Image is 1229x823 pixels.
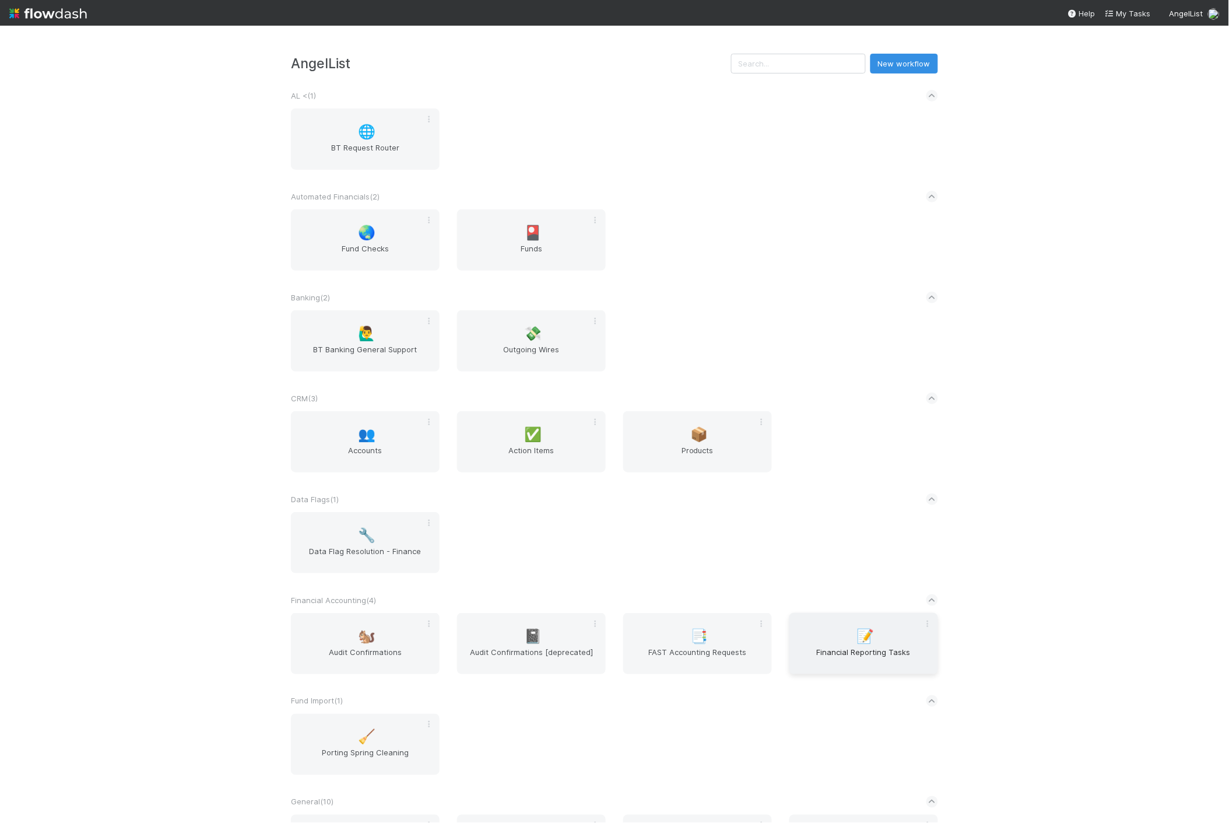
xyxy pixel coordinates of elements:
span: Audit Confirmations [296,646,435,670]
a: 🐿️Audit Confirmations [291,613,440,674]
h3: AngelList [291,55,731,71]
span: Data Flags ( 1 ) [291,495,339,504]
span: Funds [462,243,601,266]
span: 🎴 [525,225,542,240]
span: Audit Confirmations [deprecated] [462,646,601,670]
span: 🌐 [359,124,376,139]
a: 🙋‍♂️BT Banking General Support [291,310,440,372]
span: Data Flag Resolution - Finance [296,545,435,569]
a: ✅Action Items [457,411,606,472]
img: avatar_c7c7de23-09de-42ad-8e02-7981c37ee075.png [1208,8,1220,20]
img: logo-inverted-e16ddd16eac7371096b0.svg [9,3,87,23]
span: AL < ( 1 ) [291,91,316,100]
span: Financial Reporting Tasks [794,646,933,670]
a: 📑FAST Accounting Requests [623,613,772,674]
span: 🔧 [359,528,376,543]
span: BT Request Router [296,142,435,165]
input: Search... [731,54,866,73]
span: Automated Financials ( 2 ) [291,192,380,201]
a: 📦Products [623,411,772,472]
a: 👥Accounts [291,411,440,472]
span: 📦 [691,427,708,442]
a: 🧹Porting Spring Cleaning [291,714,440,775]
span: 🧹 [359,730,376,745]
a: 🎴Funds [457,209,606,271]
span: 📓 [525,629,542,644]
a: 📓Audit Confirmations [deprecated] [457,613,606,674]
span: 🐿️ [359,629,376,644]
span: My Tasks [1105,9,1151,18]
div: Help [1068,8,1095,19]
span: General ( 10 ) [291,797,333,807]
span: Fund Import ( 1 ) [291,696,343,706]
span: 💸 [525,326,542,341]
span: 🌏 [359,225,376,240]
span: 🙋‍♂️ [359,326,376,341]
span: Products [628,444,767,468]
a: My Tasks [1105,8,1151,19]
span: BT Banking General Support [296,344,435,367]
span: 📑 [691,629,708,644]
a: 💸Outgoing Wires [457,310,606,372]
a: 🔧Data Flag Resolution - Finance [291,512,440,573]
span: 👥 [359,427,376,442]
span: Banking ( 2 ) [291,293,330,302]
span: Porting Spring Cleaning [296,747,435,771]
a: 🌐BT Request Router [291,108,440,170]
button: New workflow [870,54,938,73]
span: ✅ [525,427,542,442]
span: Accounts [296,444,435,468]
span: FAST Accounting Requests [628,646,767,670]
span: Action Items [462,444,601,468]
span: CRM ( 3 ) [291,394,318,403]
span: 📝 [857,629,875,644]
span: Outgoing Wires [462,344,601,367]
a: 📝Financial Reporting Tasks [789,613,938,674]
span: Financial Accounting ( 4 ) [291,596,376,605]
span: Fund Checks [296,243,435,266]
a: 🌏Fund Checks [291,209,440,271]
span: AngelList [1170,9,1203,18]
